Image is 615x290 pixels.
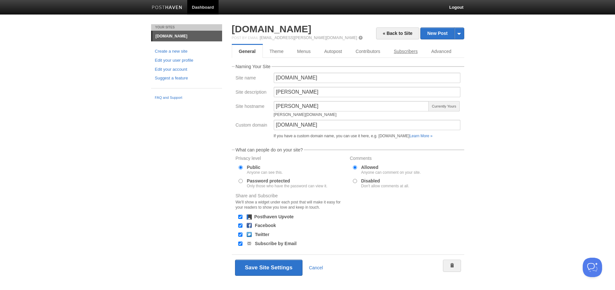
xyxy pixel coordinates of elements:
a: General [232,45,263,58]
span: Currently Yours [428,101,459,111]
img: twitter.png [247,232,252,237]
label: Privacy level [236,156,346,162]
a: Edit your user profile [155,57,218,64]
a: Suggest a feature [155,75,218,82]
div: If you have a custom domain name, you can use it here, e.g. [DOMAIN_NAME] [274,134,460,138]
div: Don't allow comments at all. [361,184,409,188]
legend: What can people do on your site? [235,148,304,152]
div: We'll show a widget under each post that will make it easy for your readers to show you love and ... [236,200,346,210]
label: Site name [236,76,270,82]
iframe: Help Scout Beacon - Open [583,258,602,277]
div: [PERSON_NAME][DOMAIN_NAME] [274,113,429,117]
label: Comments [350,156,460,162]
img: Posthaven-bar [152,5,182,10]
img: facebook.png [247,223,252,228]
a: [DOMAIN_NAME] [232,24,312,34]
label: Share and Subscribe [236,193,346,212]
label: Facebook [255,223,276,228]
label: Public [247,165,283,174]
a: Contributors [349,45,387,58]
label: Password protected [247,179,327,188]
a: Edit your account [155,66,218,73]
label: Posthaven Upvote [254,214,294,219]
label: Subscribe by Email [255,241,297,246]
label: Site description [236,90,270,96]
label: Site hostname [236,104,270,110]
div: Anyone can see this. [247,171,283,174]
a: [DOMAIN_NAME] [152,31,222,41]
div: Only those who have the password can view it. [247,184,327,188]
a: Cancel [309,265,323,270]
a: Theme [263,45,291,58]
a: Learn More » [409,134,432,138]
a: FAQ and Support [155,95,218,101]
a: « Back to Site [376,27,419,39]
button: Save Site Settings [235,260,302,276]
label: Custom domain [236,123,270,129]
span: Post by Email [232,36,259,40]
legend: Naming Your Site [235,64,272,69]
a: New Post [421,28,464,39]
li: Your Sites [151,24,222,31]
a: Autopost [317,45,349,58]
a: Subscribers [387,45,425,58]
a: Create a new site [155,48,218,55]
a: [EMAIL_ADDRESS][PERSON_NAME][DOMAIN_NAME] [260,36,357,40]
div: Anyone can comment on your site. [361,171,421,174]
a: Menus [290,45,317,58]
label: Allowed [361,165,421,174]
label: Twitter [255,232,270,237]
label: Disabled [361,179,409,188]
a: Advanced [425,45,458,58]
